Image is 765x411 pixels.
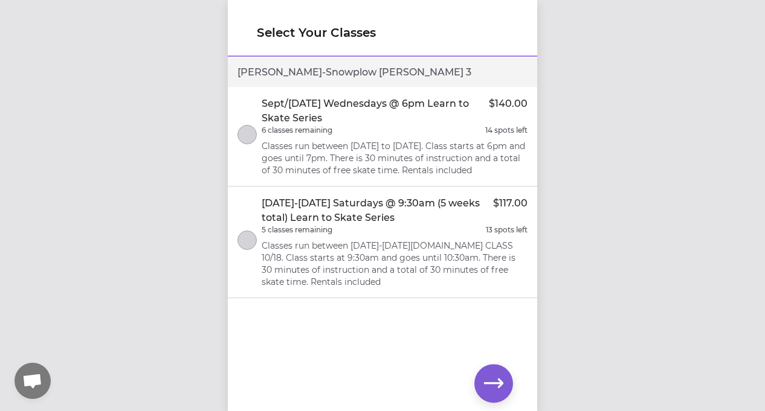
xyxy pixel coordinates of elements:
p: $117.00 [493,196,528,225]
p: $140.00 [489,97,528,126]
p: Classes run between [DATE]-[DATE][DOMAIN_NAME] CLASS 10/18. Class starts at 9:30am and goes until... [262,240,528,288]
div: [PERSON_NAME] - Snowplow [PERSON_NAME] 3 [228,58,537,87]
p: 14 spots left [485,126,528,135]
p: Sept/[DATE] Wednesdays @ 6pm Learn to Skate Series [262,97,489,126]
p: 6 classes remaining [262,126,332,135]
button: select class [237,231,257,250]
button: select class [237,125,257,144]
h1: Select Your Classes [257,24,508,41]
div: Open chat [15,363,51,399]
p: [DATE]-[DATE] Saturdays @ 9:30am (5 weeks total) Learn to Skate Series [262,196,493,225]
p: 5 classes remaining [262,225,332,235]
p: Classes run between [DATE] to [DATE]. Class starts at 6pm and goes until 7pm. There is 30 minutes... [262,140,528,176]
p: 13 spots left [486,225,528,235]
